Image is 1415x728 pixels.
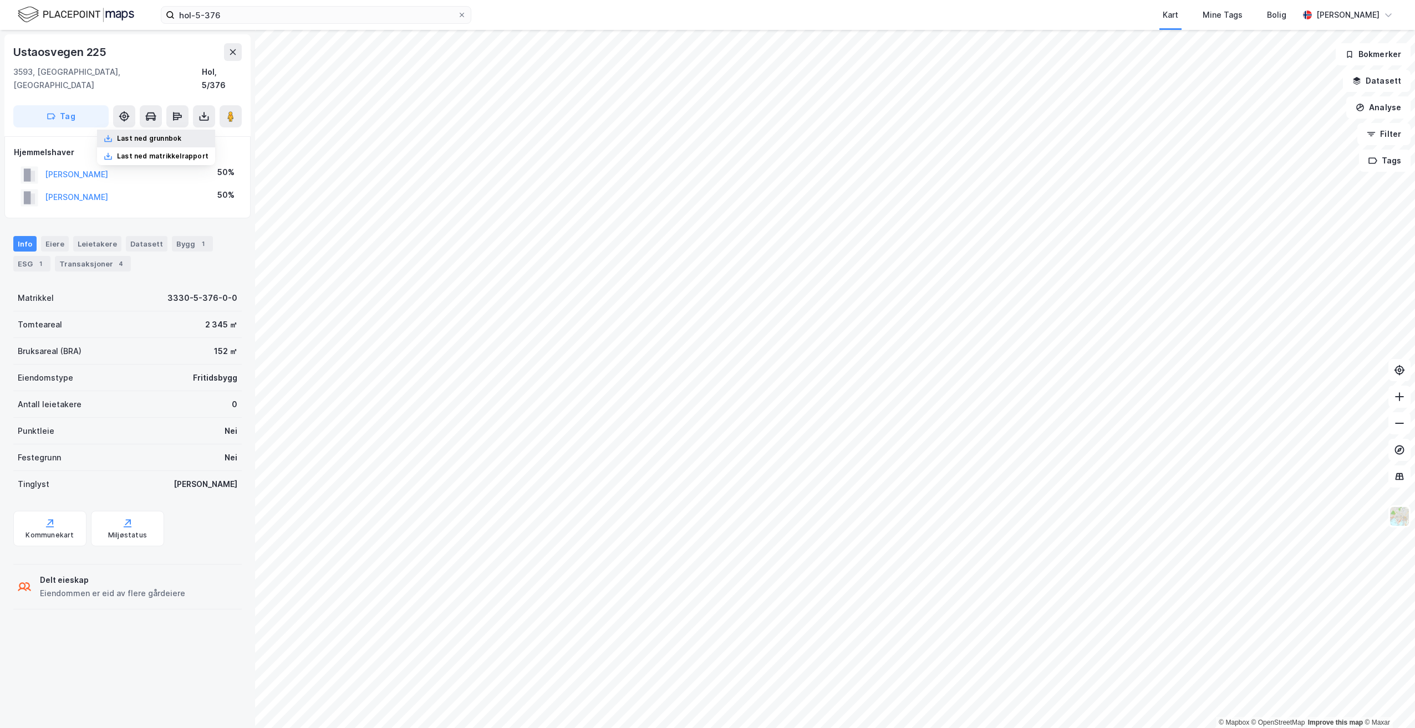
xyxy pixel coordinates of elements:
div: 0 [232,398,237,411]
button: Tags [1359,150,1411,172]
div: Ustaosvegen 225 [13,43,109,61]
div: Hjemmelshaver [14,146,241,159]
div: Hol, 5/376 [202,65,242,92]
div: Delt eieskap [40,573,185,587]
img: logo.f888ab2527a4732fd821a326f86c7f29.svg [18,5,134,24]
div: 1 [197,238,208,249]
div: 152 ㎡ [214,345,237,358]
div: Matrikkel [18,291,54,305]
div: 1 [35,258,46,269]
button: Filter [1357,123,1411,145]
div: 3593, [GEOGRAPHIC_DATA], [GEOGRAPHIC_DATA] [13,65,202,92]
div: Last ned matrikkelrapport [117,152,208,161]
div: Miljøstatus [108,531,147,540]
div: Bolig [1267,8,1286,22]
div: 50% [217,188,235,202]
button: Analyse [1346,96,1411,119]
div: Kommunekart [26,531,74,540]
div: [PERSON_NAME] [1316,8,1380,22]
div: 50% [217,166,235,179]
button: Datasett [1343,70,1411,92]
div: Info [13,236,37,252]
div: Tomteareal [18,318,62,331]
a: Mapbox [1219,719,1249,726]
div: Kart [1163,8,1178,22]
div: Nei [225,451,237,464]
img: Z [1389,506,1410,527]
div: Transaksjoner [55,256,131,271]
div: Punktleie [18,424,54,438]
div: Bruksareal (BRA) [18,345,82,358]
div: Eiendomstype [18,371,73,384]
div: Kontrollprogram for chat [1360,675,1415,728]
div: Eiere [41,236,69,252]
input: Søk på adresse, matrikkel, gårdeiere, leietakere eller personer [175,7,457,23]
a: OpenStreetMap [1251,719,1305,726]
div: Tinglyst [18,478,49,491]
div: ESG [13,256,50,271]
iframe: Chat Widget [1360,675,1415,728]
div: Antall leietakere [18,398,82,411]
div: Bygg [172,236,213,252]
button: Tag [13,105,109,127]
div: Festegrunn [18,451,61,464]
div: Eiendommen er eid av flere gårdeiere [40,587,185,600]
div: Mine Tags [1203,8,1243,22]
div: Datasett [126,236,167,252]
a: Improve this map [1308,719,1363,726]
div: 2 345 ㎡ [205,318,237,331]
div: Leietakere [73,236,121,252]
button: Bokmerker [1336,43,1411,65]
div: 4 [115,258,126,269]
div: Last ned grunnbok [117,134,181,143]
div: [PERSON_NAME] [174,478,237,491]
div: Nei [225,424,237,438]
div: 3330-5-376-0-0 [167,291,237,305]
div: Fritidsbygg [193,371,237,384]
